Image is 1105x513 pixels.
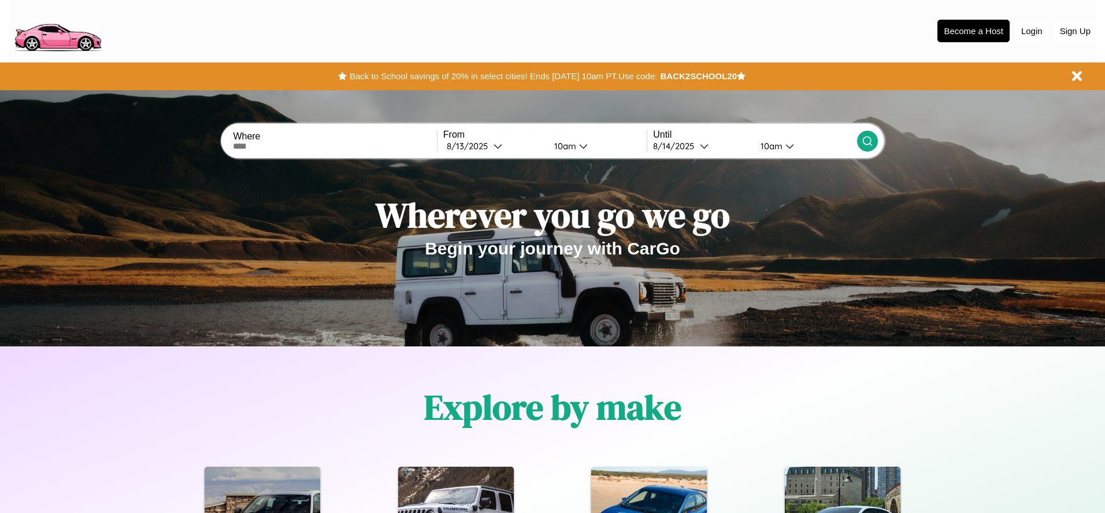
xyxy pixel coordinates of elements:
button: 8/13/2025 [443,140,545,152]
button: Login [1015,20,1048,42]
img: logo [9,6,106,54]
div: 10am [548,141,579,152]
div: 8 / 14 / 2025 [653,141,700,152]
button: 10am [545,140,647,152]
div: 10am [755,141,785,152]
h1: Explore by make [424,383,681,431]
label: Where [233,131,436,142]
label: From [443,130,647,140]
button: 10am [751,140,856,152]
b: BACK2SCHOOL20 [660,71,737,81]
label: Until [653,130,856,140]
button: Sign Up [1054,20,1096,42]
button: Back to School savings of 20% in select cities! Ends [DATE] 10am PT.Use code: [347,68,660,84]
div: 8 / 13 / 2025 [447,141,494,152]
button: Become a Host [937,20,1010,42]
